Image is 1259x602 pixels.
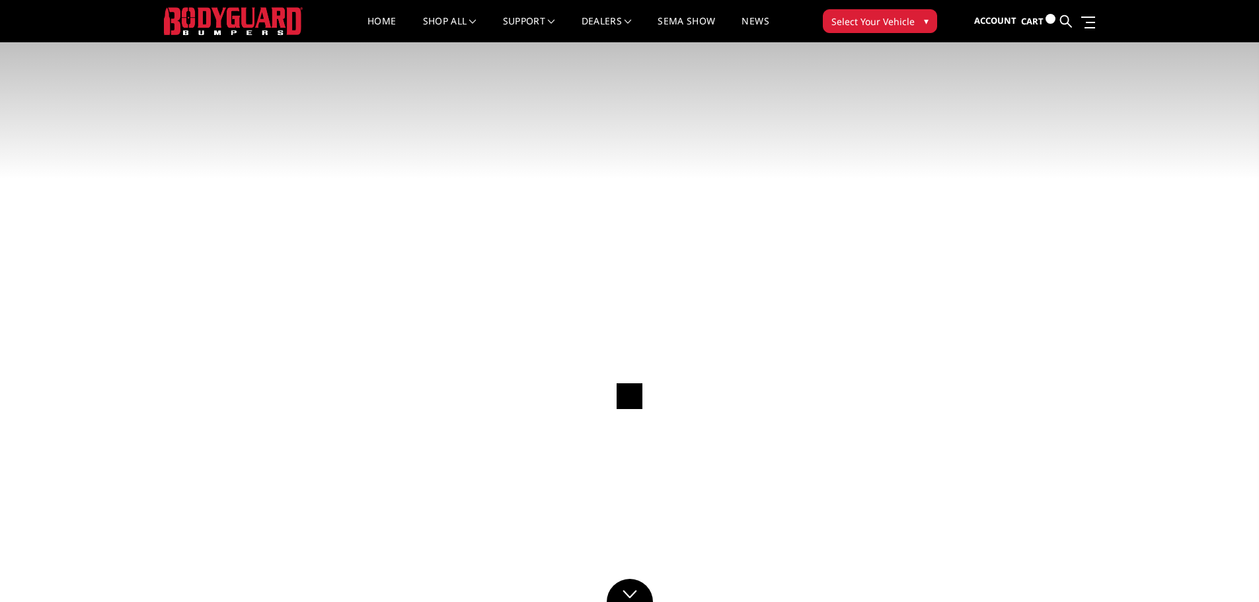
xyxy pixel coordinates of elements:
[503,17,555,42] a: Support
[1021,15,1044,27] span: Cart
[742,17,769,42] a: News
[164,7,303,34] img: BODYGUARD BUMPERS
[974,3,1016,39] a: Account
[582,17,632,42] a: Dealers
[1021,3,1055,40] a: Cart
[367,17,396,42] a: Home
[607,579,653,602] a: Click to Down
[423,17,477,42] a: shop all
[974,15,1016,26] span: Account
[831,15,915,28] span: Select Your Vehicle
[658,17,715,42] a: SEMA Show
[823,9,937,33] button: Select Your Vehicle
[924,14,929,28] span: ▾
